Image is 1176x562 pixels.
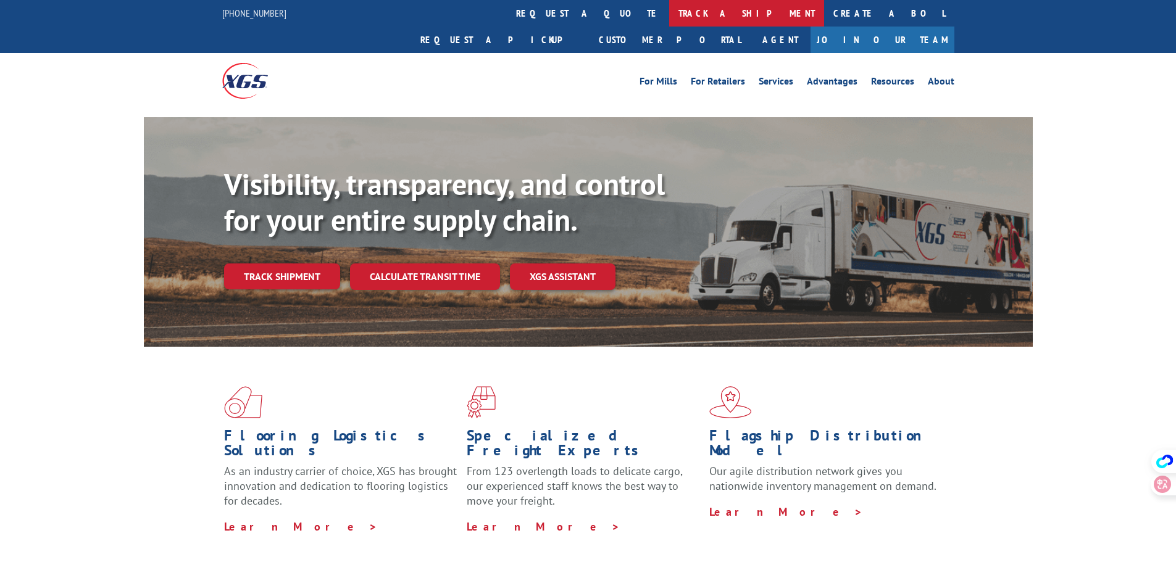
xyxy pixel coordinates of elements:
[222,7,286,19] a: [PHONE_NUMBER]
[467,386,496,418] img: xgs-icon-focused-on-flooring-red
[811,27,954,53] a: Join Our Team
[467,519,620,534] a: Learn More >
[467,464,700,519] p: From 123 overlength loads to delicate cargo, our experienced staff knows the best way to move you...
[224,428,457,464] h1: Flooring Logistics Solutions
[411,27,590,53] a: Request a pickup
[709,464,936,493] span: Our agile distribution network gives you nationwide inventory management on demand.
[871,76,914,90] a: Resources
[467,428,700,464] h1: Specialized Freight Experts
[510,263,615,290] a: XGS ASSISTANT
[350,263,500,290] a: Calculate transit time
[224,263,340,289] a: Track shipment
[709,428,943,464] h1: Flagship Distribution Model
[691,76,745,90] a: For Retailers
[759,76,793,90] a: Services
[224,386,262,418] img: xgs-icon-total-supply-chain-intelligence-red
[224,165,665,239] b: Visibility, transparency, and control for your entire supply chain.
[750,27,811,53] a: Agent
[807,76,857,90] a: Advantages
[590,27,750,53] a: Customer Portal
[709,386,752,418] img: xgs-icon-flagship-distribution-model-red
[224,519,378,534] a: Learn More >
[709,505,863,519] a: Learn More >
[640,76,677,90] a: For Mills
[928,76,954,90] a: About
[224,464,457,508] span: As an industry carrier of choice, XGS has brought innovation and dedication to flooring logistics...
